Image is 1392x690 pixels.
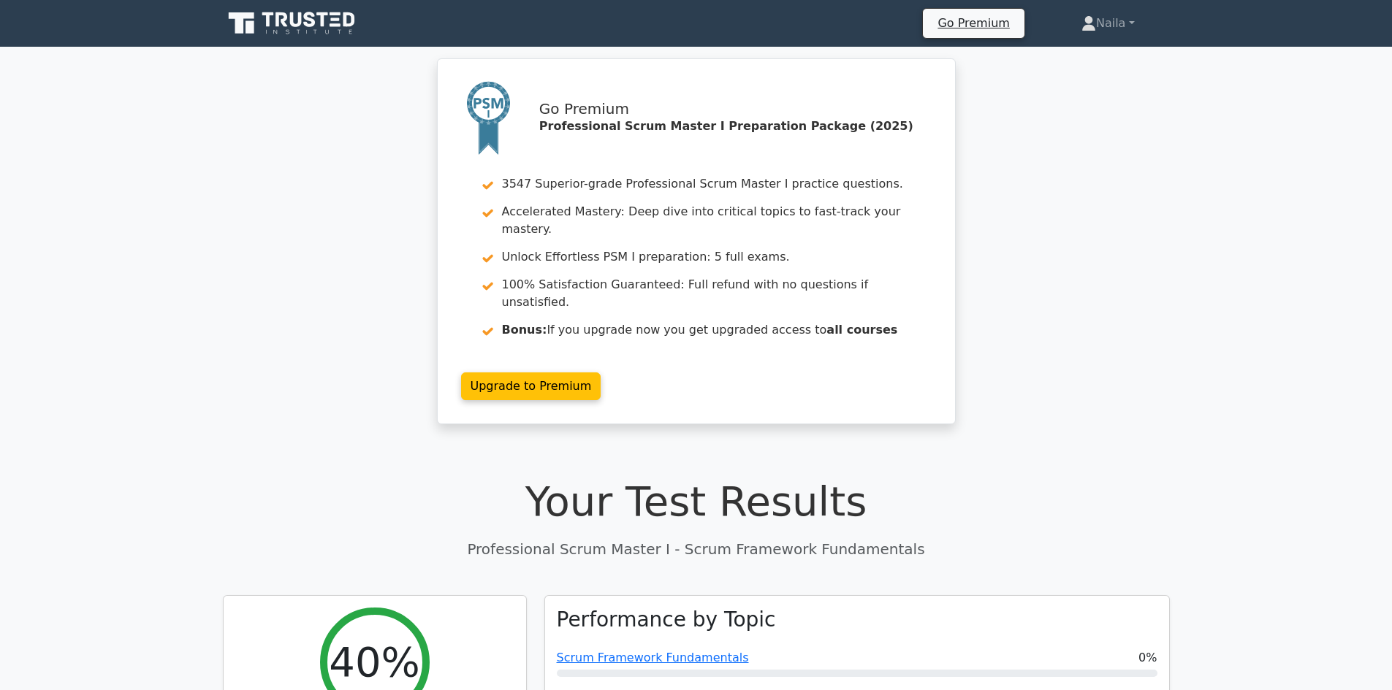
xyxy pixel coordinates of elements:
span: 0% [1138,649,1157,667]
a: Go Premium [929,13,1018,33]
a: Naila [1046,9,1170,38]
p: Professional Scrum Master I - Scrum Framework Fundamentals [223,538,1170,560]
a: Scrum Framework Fundamentals [557,651,749,664]
h1: Your Test Results [223,477,1170,526]
h3: Performance by Topic [557,607,776,632]
a: Upgrade to Premium [461,372,601,400]
h2: 40% [329,637,419,686]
